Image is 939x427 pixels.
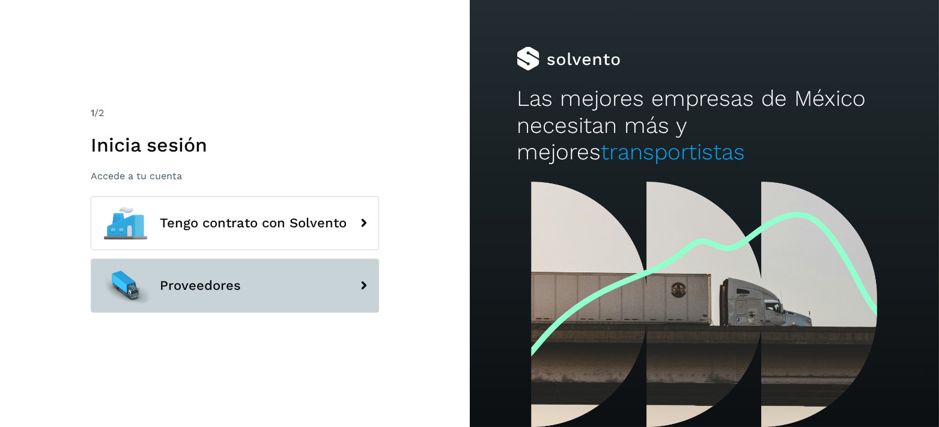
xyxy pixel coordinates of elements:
h1: Inicia sesión [91,134,379,156]
span: 1 [91,107,94,118]
span: transportistas [601,139,745,165]
button: Proveedores [91,259,379,313]
span: Tengo contrato con Solvento [160,216,347,230]
div: /2 [91,106,379,120]
span: Proveedores [160,278,241,293]
p: Accede a tu cuenta [91,170,379,182]
h2: Las mejores empresas de México necesitan más y mejores [517,85,892,165]
button: Tengo contrato con Solvento [91,196,379,250]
